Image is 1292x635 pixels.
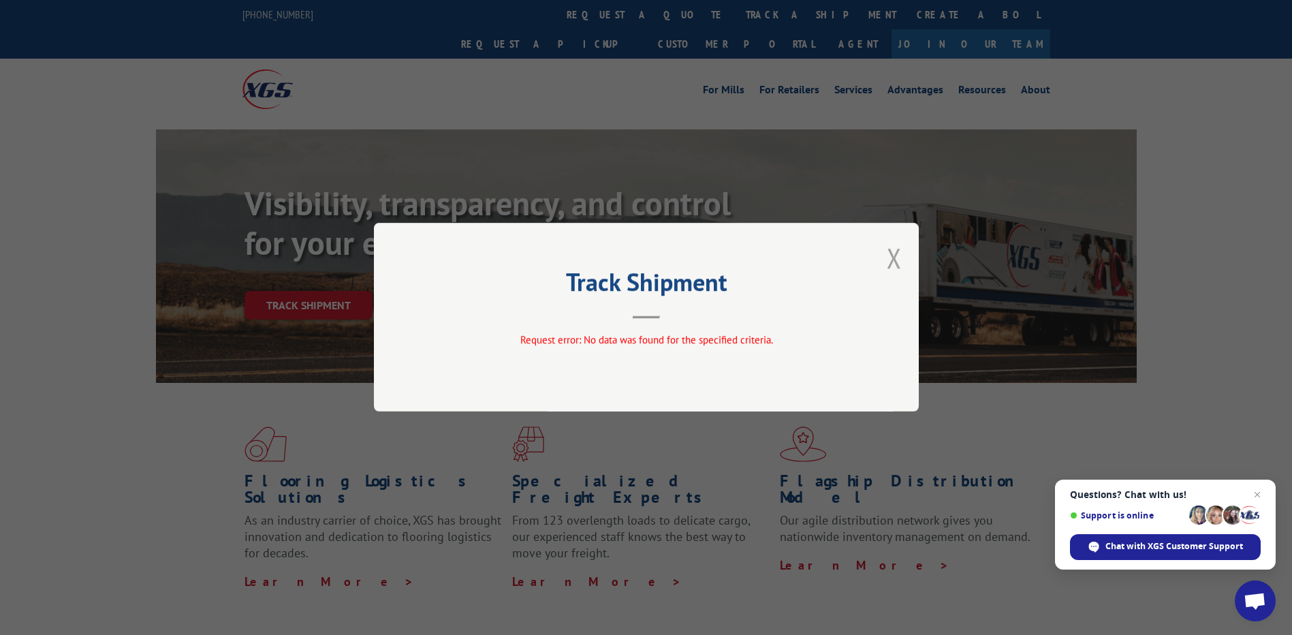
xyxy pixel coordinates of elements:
[1070,489,1261,500] span: Questions? Chat with us!
[520,334,772,347] span: Request error: No data was found for the specified criteria.
[1105,540,1243,553] span: Chat with XGS Customer Support
[1235,580,1276,621] div: Open chat
[1070,510,1184,521] span: Support is online
[1249,486,1265,503] span: Close chat
[1070,534,1261,560] div: Chat with XGS Customer Support
[442,273,851,298] h2: Track Shipment
[887,240,902,276] button: Close modal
